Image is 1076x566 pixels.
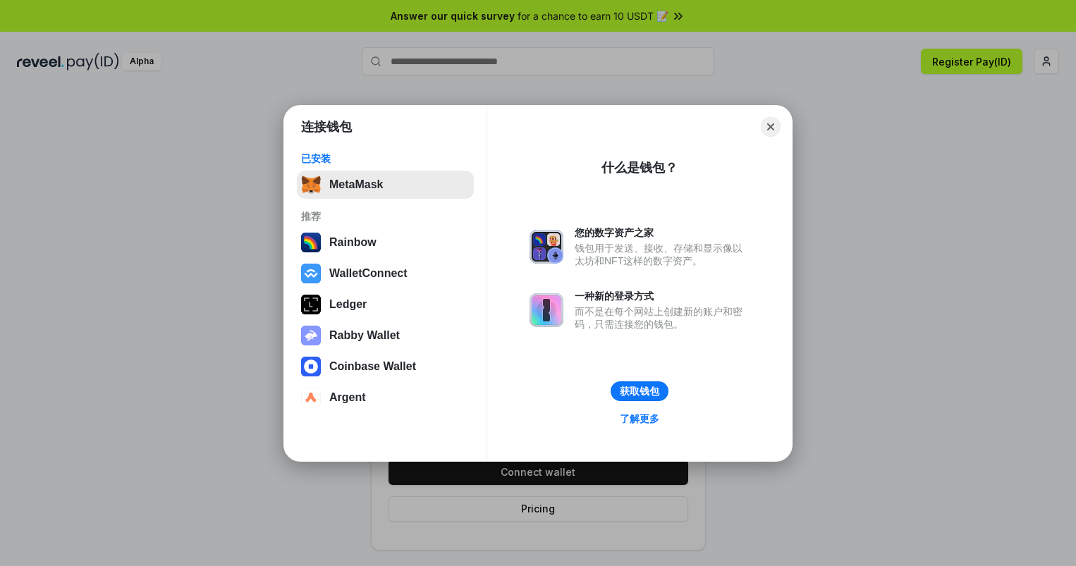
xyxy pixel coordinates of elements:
div: 推荐 [301,210,470,223]
button: Rabby Wallet [297,321,474,350]
img: svg+xml,%3Csvg%20width%3D%2228%22%20height%3D%2228%22%20viewBox%3D%220%200%2028%2028%22%20fill%3D... [301,388,321,407]
button: Ledger [297,290,474,319]
div: 钱包用于发送、接收、存储和显示像以太坊和NFT这样的数字资产。 [575,242,750,267]
div: 已安装 [301,152,470,165]
img: svg+xml,%3Csvg%20width%3D%22120%22%20height%3D%22120%22%20viewBox%3D%220%200%20120%20120%22%20fil... [301,233,321,252]
a: 了解更多 [611,410,668,428]
div: 获取钱包 [620,385,659,398]
div: Rabby Wallet [329,329,400,342]
button: WalletConnect [297,259,474,288]
div: MetaMask [329,178,383,191]
button: MetaMask [297,171,474,199]
div: Argent [329,391,366,404]
div: Rainbow [329,236,377,249]
div: WalletConnect [329,267,408,280]
button: Argent [297,383,474,412]
img: svg+xml,%3Csvg%20xmlns%3D%22http%3A%2F%2Fwww.w3.org%2F2000%2Fsvg%22%20fill%3D%22none%22%20viewBox... [530,230,563,264]
img: svg+xml,%3Csvg%20xmlns%3D%22http%3A%2F%2Fwww.w3.org%2F2000%2Fsvg%22%20fill%3D%22none%22%20viewBox... [301,326,321,345]
button: Coinbase Wallet [297,352,474,381]
div: Ledger [329,298,367,311]
div: 您的数字资产之家 [575,226,750,239]
img: svg+xml,%3Csvg%20width%3D%2228%22%20height%3D%2228%22%20viewBox%3D%220%200%2028%2028%22%20fill%3D... [301,357,321,376]
div: 而不是在每个网站上创建新的账户和密码，只需连接您的钱包。 [575,305,750,331]
button: Rainbow [297,228,474,257]
div: 了解更多 [620,412,659,425]
img: svg+xml,%3Csvg%20width%3D%2228%22%20height%3D%2228%22%20viewBox%3D%220%200%2028%2028%22%20fill%3D... [301,264,321,283]
button: Close [761,117,781,137]
img: svg+xml,%3Csvg%20fill%3D%22none%22%20height%3D%2233%22%20viewBox%3D%220%200%2035%2033%22%20width%... [301,175,321,195]
img: svg+xml,%3Csvg%20xmlns%3D%22http%3A%2F%2Fwww.w3.org%2F2000%2Fsvg%22%20fill%3D%22none%22%20viewBox... [530,293,563,327]
h1: 连接钱包 [301,118,352,135]
img: svg+xml,%3Csvg%20xmlns%3D%22http%3A%2F%2Fwww.w3.org%2F2000%2Fsvg%22%20width%3D%2228%22%20height%3... [301,295,321,314]
div: Coinbase Wallet [329,360,416,373]
div: 一种新的登录方式 [575,290,750,302]
button: 获取钱包 [611,381,668,401]
div: 什么是钱包？ [601,159,678,176]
